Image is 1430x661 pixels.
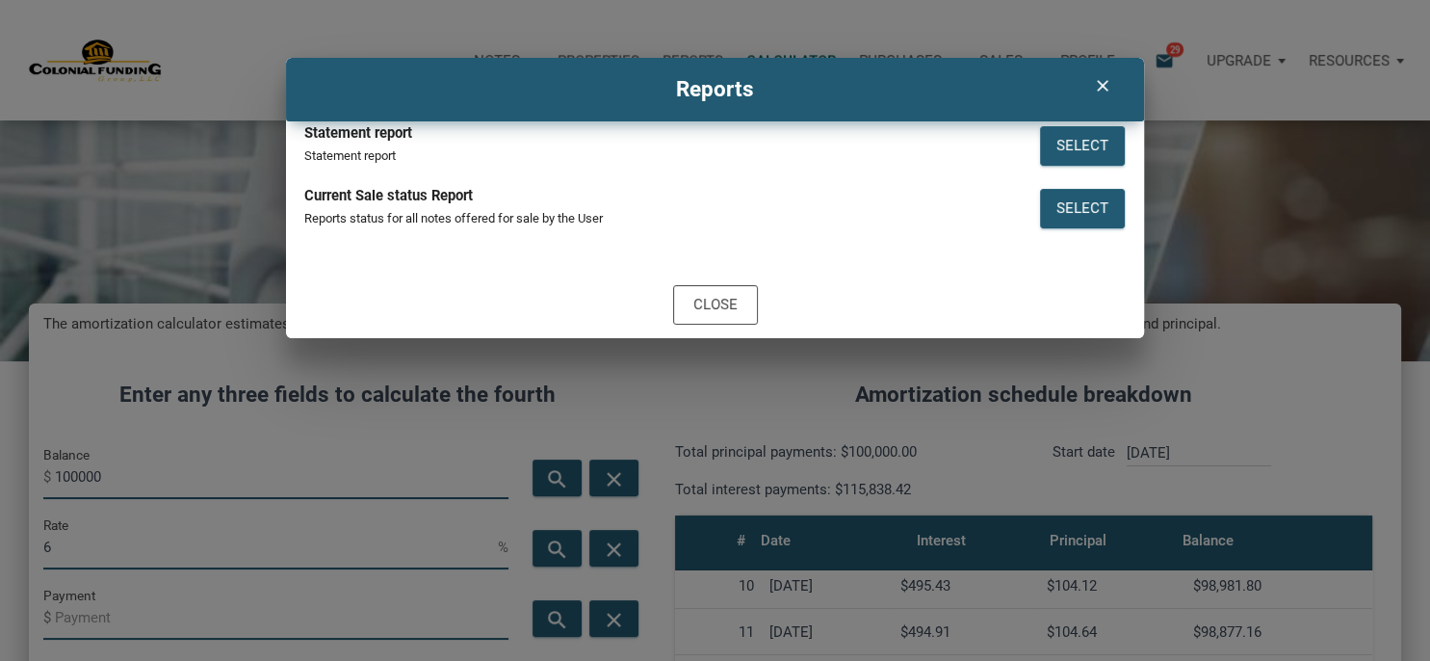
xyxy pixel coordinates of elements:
div: Statement report [304,121,1002,145]
div: Select [1056,198,1108,220]
i: clear [1090,76,1113,95]
div: Reports status for all notes offered for sale by the User [304,207,1002,230]
h4: Reports [300,73,1130,106]
div: Statement report [304,145,1002,168]
div: Select [1056,135,1108,157]
button: Select [1040,126,1125,166]
button: Select [1040,189,1125,228]
div: Close [693,294,738,316]
button: clear [1078,67,1127,104]
div: Current Sale status Report [304,184,1002,207]
button: Close [673,285,758,325]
